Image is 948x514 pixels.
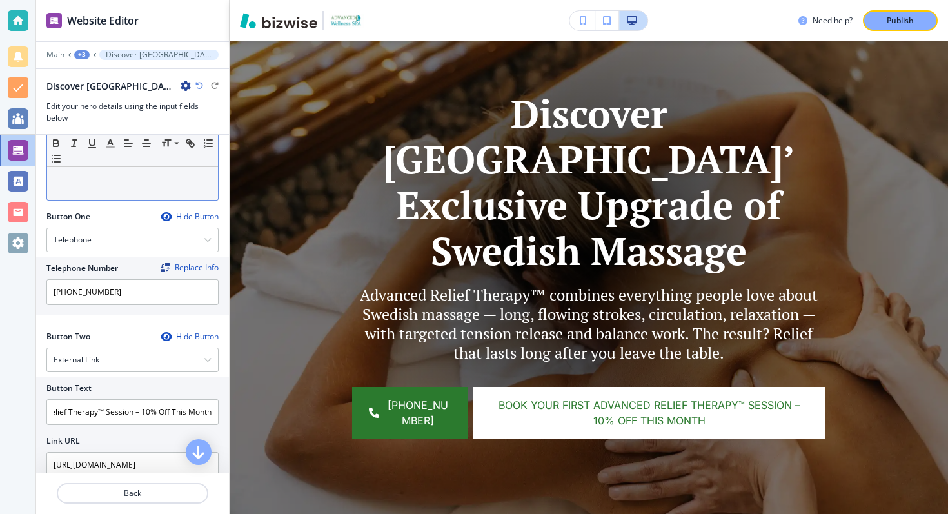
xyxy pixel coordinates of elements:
input: Ex. www.google.com [46,452,219,478]
h2: Button One [46,211,90,222]
button: Main [46,50,64,59]
button: Hide Button [161,331,219,342]
h4: External Link [54,354,99,366]
button: ReplaceReplace Info [161,263,219,272]
p: Advanced Relief Therapy™ combines everything people love about Swedish massage — long, flowing st... [352,285,825,362]
a: Book Your First Advanced Relief Therapy™ Session – 10% Off This Month [473,387,825,439]
span: Find and replace this information across Bizwise [161,263,219,273]
p: Discover [GEOGRAPHIC_DATA]’ Exclusive Upgrade of Swedish Massage [106,50,212,59]
h2: Discover [GEOGRAPHIC_DATA]’ Exclusive Upgrade of Swedish Massage [46,79,175,93]
h3: Edit your hero details using the input fields below [46,101,219,124]
h2: Button Text [46,382,92,394]
button: Publish [863,10,938,31]
p: Publish [887,15,914,26]
span: Book Your First Advanced Relief Therapy™ Session – 10% Off This Month [490,397,809,428]
img: Bizwise Logo [240,13,317,28]
img: Replace [161,263,170,272]
h2: Telephone Number [46,262,118,274]
button: Hide Button [161,212,219,222]
div: Replace Info [161,263,219,272]
button: Discover [GEOGRAPHIC_DATA]’ Exclusive Upgrade of Swedish Massage [99,50,219,60]
h4: Telephone [54,234,92,246]
span: [PHONE_NUMBER] [384,397,451,428]
input: Ex. 561-222-1111 [46,279,219,305]
h2: Website Editor [67,13,139,28]
strong: Discover [GEOGRAPHIC_DATA]’ Exclusive Upgrade of Swedish Massage [383,88,805,276]
button: +3 [74,50,90,59]
h2: Button Two [46,331,90,342]
h3: Need help? [813,15,853,26]
img: Your Logo [329,14,364,27]
a: [PHONE_NUMBER] [352,387,468,439]
p: Back [58,488,207,499]
button: Back [57,483,208,504]
img: editor icon [46,13,62,28]
h2: Link URL [46,435,80,447]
